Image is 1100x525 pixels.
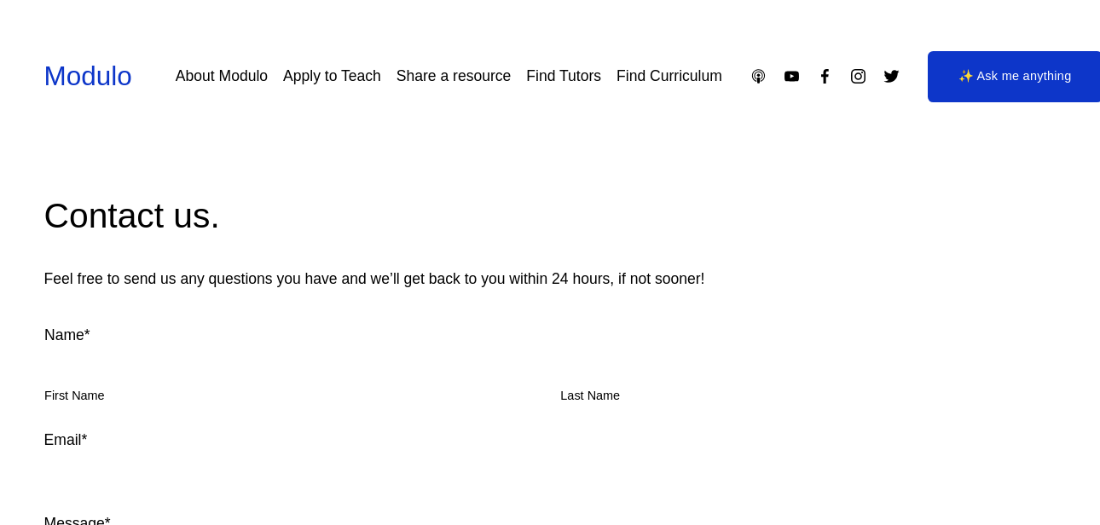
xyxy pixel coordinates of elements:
[526,61,601,91] a: Find Tutors
[816,67,834,85] a: Facebook
[176,61,268,91] a: About Modulo
[44,384,540,407] span: First Name
[283,61,381,91] a: Apply to Teach
[750,67,767,85] a: Apple Podcasts
[44,193,1057,239] h2: Contact us.
[849,67,867,85] a: Instagram
[44,354,540,381] input: First Name
[44,427,1057,454] label: Email
[560,354,1056,381] input: Last Name
[397,61,511,91] a: Share a resource
[883,67,900,85] a: Twitter
[44,266,1057,293] p: Feel free to send us any questions you have and we’ll get back to you within 24 hours, if not soo...
[560,384,1056,407] span: Last Name
[617,61,722,91] a: Find Curriculum
[44,322,90,349] legend: Name
[44,61,132,91] a: Modulo
[783,67,801,85] a: YouTube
